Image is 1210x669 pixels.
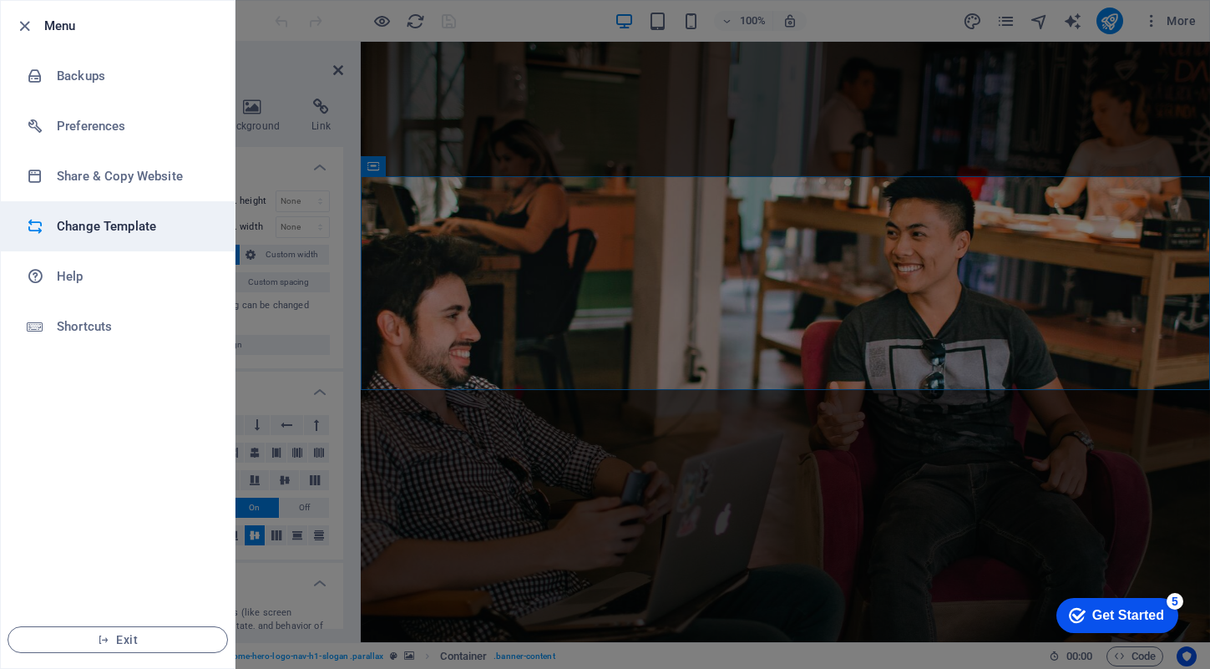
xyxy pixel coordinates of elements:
div: Get Started [49,18,121,33]
h6: Change Template [57,216,211,236]
h6: Shortcuts [57,317,211,337]
span: Exit [22,633,214,646]
h6: Menu [44,16,221,36]
div: 5 [124,3,140,20]
h6: Preferences [57,116,211,136]
div: Get Started 5 items remaining, 0% complete [13,8,135,43]
button: Exit [8,626,228,653]
h6: Share & Copy Website [57,166,211,186]
h6: Help [57,266,211,286]
h6: Backups [57,66,211,86]
a: Help [1,251,235,302]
